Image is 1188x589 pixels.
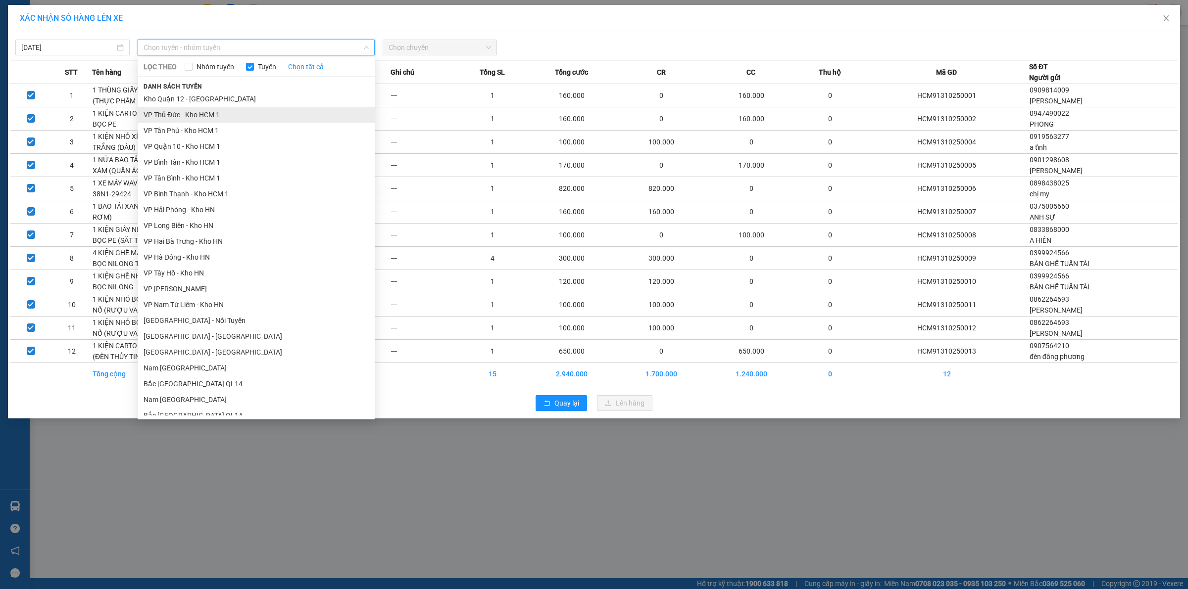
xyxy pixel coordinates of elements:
[864,177,1029,200] td: HCM91310250006
[527,107,617,131] td: 160.000
[706,154,796,177] td: 170.000
[1030,120,1054,128] span: PHONG
[144,61,177,72] span: LỌC THEO
[391,200,459,224] td: ---
[746,67,755,78] span: CC
[138,82,208,91] span: Danh sách tuyến
[796,131,865,154] td: 0
[480,67,505,78] span: Tổng SL
[864,247,1029,270] td: HCM91310250009
[92,154,168,177] td: 1 NỬA BAO TẢI XANH XÁM (QUẦN ÁO)
[458,340,527,363] td: 1
[864,107,1029,131] td: HCM91310250002
[391,340,459,363] td: ---
[527,270,617,293] td: 120.000
[1030,213,1055,221] span: ANH SỰ
[706,363,796,385] td: 1.240.000
[92,107,168,131] td: 1 KIỆN CARTON DẸP BỌC PE
[796,270,865,293] td: 0
[92,177,168,200] td: 1 XE MÁY WAVE BS: 38N1-29424
[458,317,527,340] td: 1
[1030,97,1083,105] span: [PERSON_NAME]
[864,293,1029,317] td: HCM91310250011
[458,224,527,247] td: 1
[51,340,93,363] td: 12
[864,84,1029,107] td: HCM91310250001
[92,224,168,247] td: 1 KIỆN GIẤY NHỎ XÍU BỌC PE (SĂT THÉP)
[458,363,527,385] td: 15
[706,293,796,317] td: 0
[458,270,527,293] td: 1
[1030,190,1049,198] span: chị my
[544,400,550,408] span: rollback
[51,200,93,224] td: 6
[1029,61,1061,83] div: Số ĐT Người gửi
[391,154,459,177] td: ---
[138,154,375,170] li: VP Bình Tân - Kho HCM 1
[616,154,706,177] td: 0
[92,340,168,363] td: 1 KIỆN CARTON TO (ĐÈN THỦY TINH)
[527,84,617,107] td: 160.000
[138,376,375,392] li: Bắc [GEOGRAPHIC_DATA] QL14
[796,177,865,200] td: 0
[4,60,152,73] span: Mã đơn: HCM91310250013
[138,313,375,328] li: [GEOGRAPHIC_DATA] - Nối Tuyến
[389,40,491,55] span: Chọn chuyến
[616,340,706,363] td: 0
[92,200,168,224] td: 1 BAO TẢI XANH (NÓN RƠM)
[254,61,280,72] span: Tuyến
[51,293,93,317] td: 10
[527,177,617,200] td: 820.000
[27,34,52,42] strong: CSKH:
[21,42,115,53] input: 13/10/2025
[391,67,414,78] span: Ghi chú
[1030,226,1069,233] span: 0833868000
[706,177,796,200] td: 0
[864,131,1029,154] td: HCM91310250004
[796,363,865,385] td: 0
[616,177,706,200] td: 820.000
[554,398,579,408] span: Quay lại
[458,200,527,224] td: 1
[616,317,706,340] td: 100.000
[92,317,168,340] td: 1 KIỆN NHỎ BỌC XỐP NỔ (RƯỢU VANG)
[616,200,706,224] td: 160.000
[796,247,865,270] td: 0
[391,131,459,154] td: ---
[616,84,706,107] td: 0
[92,247,168,270] td: 4 KIỆN GHẾ MÀU NÂU BỌC NILONG TRONG
[20,13,123,23] span: XÁC NHẬN SỐ HÀNG LÊN XE
[144,40,369,55] span: Chọn tuyến - nhóm tuyến
[796,200,865,224] td: 0
[66,20,203,30] span: Ngày in phiếu: 18:23 ngày
[138,249,375,265] li: VP Hà Đông - Kho HN
[796,340,865,363] td: 0
[864,270,1029,293] td: HCM91310250010
[138,281,375,297] li: VP [PERSON_NAME]
[616,247,706,270] td: 300.000
[936,67,957,78] span: Mã GD
[458,107,527,131] td: 1
[555,67,588,78] span: Tổng cước
[864,317,1029,340] td: HCM91310250012
[527,340,617,363] td: 650.000
[1030,249,1069,257] span: 0399924566
[1030,86,1069,94] span: 0909814009
[138,408,375,423] li: Bắc [GEOGRAPHIC_DATA] QL1A
[4,34,75,51] span: [PHONE_NUMBER]
[1030,318,1069,326] span: 0862264693
[1030,306,1083,314] span: [PERSON_NAME]
[796,293,865,317] td: 0
[51,247,93,270] td: 8
[458,154,527,177] td: 1
[138,360,375,376] li: Nam [GEOGRAPHIC_DATA]
[864,200,1029,224] td: HCM91310250007
[1030,133,1069,140] span: 0919563277
[597,395,652,411] button: uploadLên hàng
[706,200,796,224] td: 0
[138,91,375,107] li: Kho Quận 12 - [GEOGRAPHIC_DATA]
[51,131,93,154] td: 3
[193,61,238,72] span: Nhóm tuyến
[138,123,375,138] li: VP Tân Phú - Kho HCM 1
[458,177,527,200] td: 1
